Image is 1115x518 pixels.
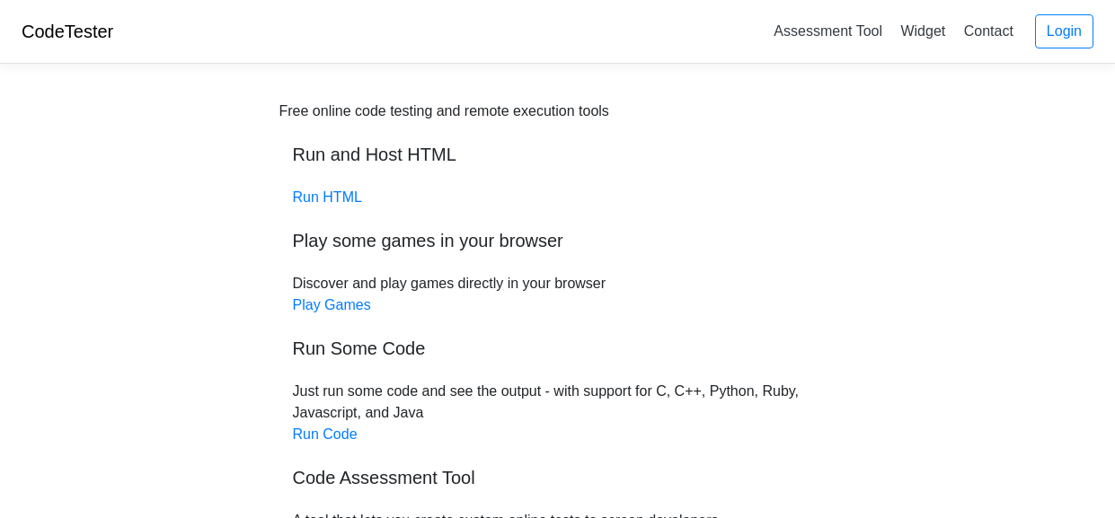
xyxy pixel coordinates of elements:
a: Run HTML [293,189,362,205]
a: Assessment Tool [766,16,889,46]
h5: Run and Host HTML [293,144,823,165]
h5: Code Assessment Tool [293,467,823,488]
a: CodeTester [22,22,113,41]
a: Widget [893,16,952,46]
h5: Play some games in your browser [293,230,823,251]
a: Contact [957,16,1021,46]
h5: Run Some Code [293,338,823,359]
a: Run Code [293,426,358,442]
a: Login [1035,14,1093,48]
a: Play Games [293,297,371,312]
div: Free online code testing and remote execution tools [279,101,609,122]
